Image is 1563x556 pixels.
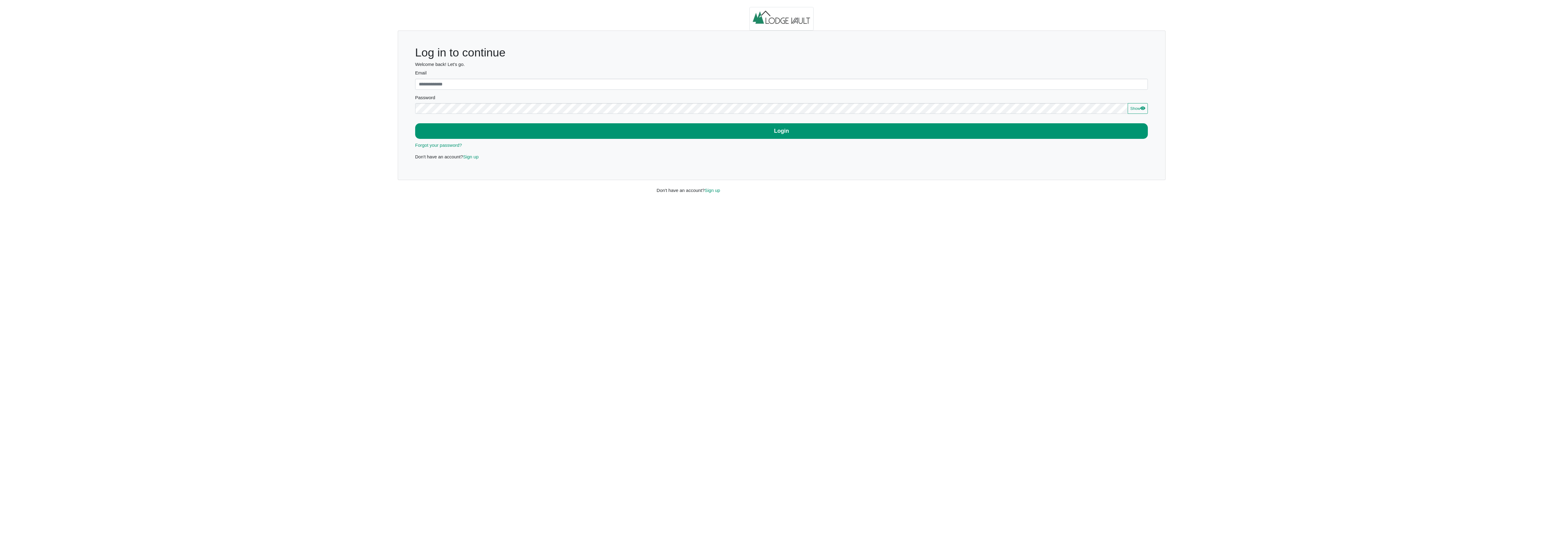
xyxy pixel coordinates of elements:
[1140,106,1145,110] svg: eye fill
[415,143,462,148] a: Forgot your password?
[774,128,789,134] b: Login
[463,154,479,159] a: Sign up
[652,180,911,194] div: Don't have an account?
[415,153,1148,161] p: Don't have an account?
[415,46,1148,60] h1: Log in to continue
[415,62,1148,67] h6: Welcome back! Let's go.
[1128,103,1148,114] button: Showeye fill
[415,123,1148,139] button: Login
[415,70,1148,77] label: Email
[705,188,720,193] a: Sign up
[415,94,1148,103] legend: Password
[749,7,814,31] img: logo.2b93711c.jpg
